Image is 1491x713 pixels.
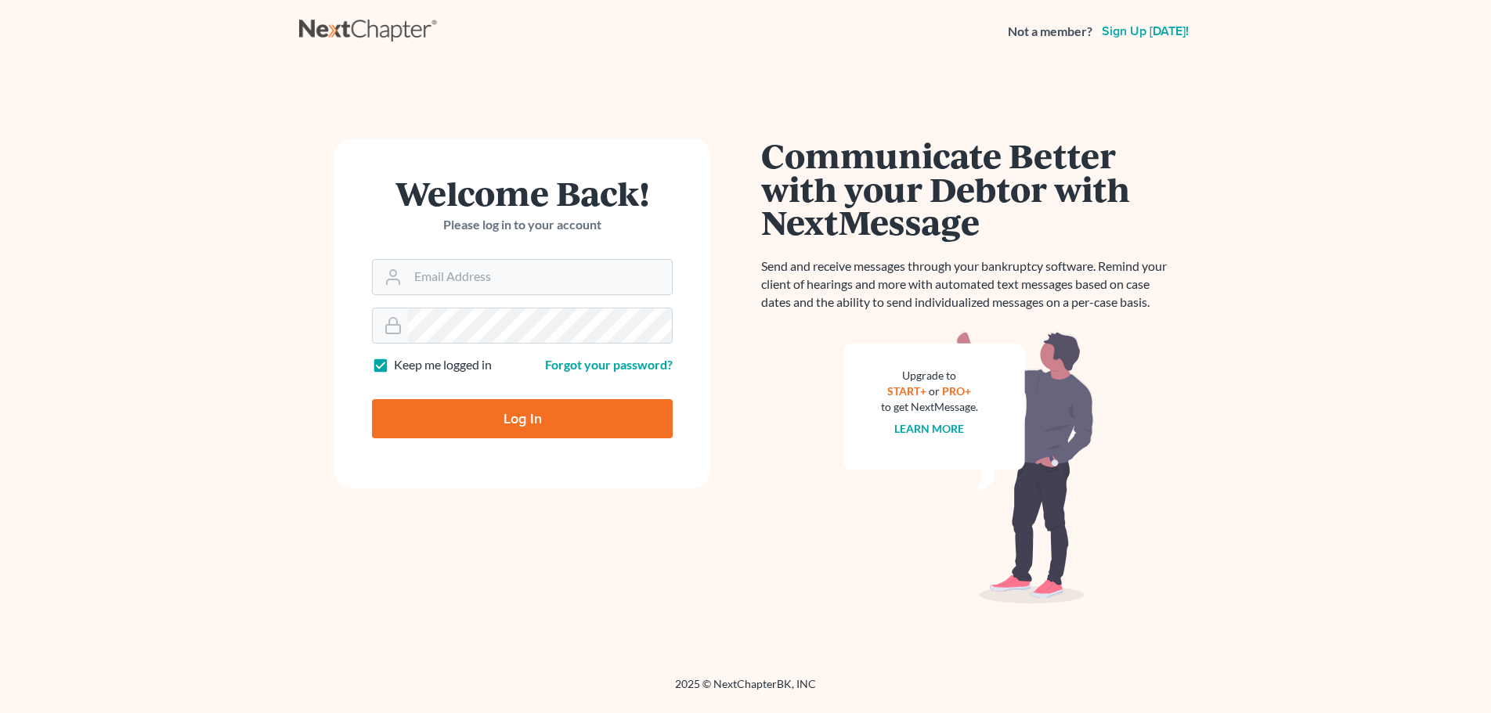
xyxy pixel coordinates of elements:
[372,216,673,234] p: Please log in to your account
[1008,23,1092,41] strong: Not a member?
[888,384,927,398] a: START+
[761,257,1176,311] p: Send and receive messages through your bankruptcy software. Remind your client of hearings and mo...
[408,260,672,294] input: Email Address
[881,399,978,415] div: to get NextMessage.
[930,384,940,398] span: or
[372,399,673,438] input: Log In
[545,357,673,372] a: Forgot your password?
[943,384,972,398] a: PRO+
[761,139,1176,239] h1: Communicate Better with your Debtor with NextMessage
[372,176,673,210] h1: Welcome Back!
[1099,25,1192,38] a: Sign up [DATE]!
[394,356,492,374] label: Keep me logged in
[843,330,1094,604] img: nextmessage_bg-59042aed3d76b12b5cd301f8e5b87938c9018125f34e5fa2b7a6b67550977c72.svg
[881,368,978,384] div: Upgrade to
[895,422,965,435] a: Learn more
[299,676,1192,704] div: 2025 © NextChapterBK, INC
